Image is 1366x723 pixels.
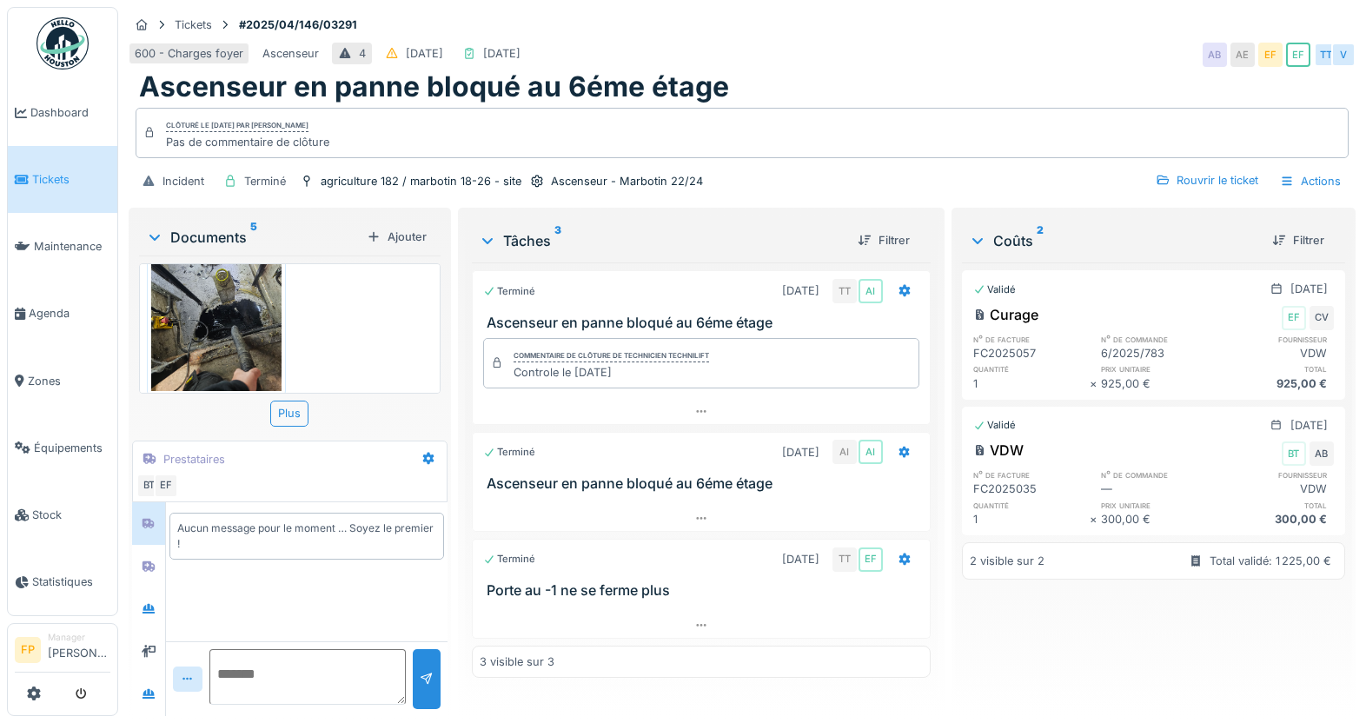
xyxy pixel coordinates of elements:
span: Agenda [29,305,110,322]
sup: 5 [250,227,257,248]
div: Tâches [479,230,844,251]
div: BT [136,474,161,498]
div: 300,00 € [1101,511,1217,527]
div: 1 [973,511,1090,527]
h6: prix unitaire [1101,363,1217,375]
sup: 2 [1037,230,1044,251]
img: kurjdxyulheqxednsbh7zdb3cxnz [151,217,282,391]
div: Filtrer [851,229,917,252]
div: [DATE] [1290,281,1328,297]
div: — [1101,481,1217,497]
h6: n° de commande [1101,469,1217,481]
div: VDW [1217,345,1334,361]
div: 300,00 € [1217,511,1334,527]
a: Agenda [8,280,117,347]
div: 4 [359,45,366,62]
div: Validé [973,418,1016,433]
div: EF [1282,306,1306,330]
div: EF [154,474,178,498]
div: TT [832,547,857,572]
h6: n° de facture [973,334,1090,345]
div: Aucun message pour le moment … Soyez le premier ! [177,521,436,552]
img: Badge_color-CXgf-gQk.svg [36,17,89,70]
a: Tickets [8,146,117,213]
span: Stock [32,507,110,523]
div: EF [1286,43,1310,67]
h1: Ascenseur en panne bloqué au 6éme étage [139,70,729,103]
div: [DATE] [782,282,819,299]
div: BT [1282,441,1306,466]
div: EF [859,547,883,572]
div: Terminé [483,284,535,299]
div: EF [1258,43,1283,67]
h6: quantité [973,500,1090,511]
div: 600 - Charges foyer [135,45,243,62]
div: VDW [973,440,1024,461]
div: Controle le [DATE] [514,364,709,381]
a: Dashboard [8,79,117,146]
span: Équipements [34,440,110,456]
div: [DATE] [782,444,819,461]
div: TT [832,279,857,303]
div: Rouvrir le ticket [1149,169,1265,192]
div: Incident [162,173,204,189]
div: agriculture 182 / marbotin 18-26 - site [321,173,521,189]
a: Zones [8,348,117,415]
div: AI [832,440,857,464]
div: 1 [973,375,1090,392]
div: Pas de commentaire de clôture [166,134,329,150]
div: TT [1314,43,1338,67]
span: Dashboard [30,104,110,121]
span: Maintenance [34,238,110,255]
div: 925,00 € [1217,375,1334,392]
h6: quantité [973,363,1090,375]
a: Statistiques [8,548,117,615]
div: Manager [48,631,110,644]
a: Stock [8,481,117,548]
div: AB [1310,441,1334,466]
div: Validé [973,282,1016,297]
div: AE [1230,43,1255,67]
h3: Ascenseur en panne bloqué au 6éme étage [487,475,923,492]
h6: prix unitaire [1101,500,1217,511]
div: [DATE] [1290,417,1328,434]
div: Clôturé le [DATE] par [PERSON_NAME] [166,120,308,132]
span: Statistiques [32,574,110,590]
div: CV [1310,306,1334,330]
div: Ajouter [360,225,434,249]
div: × [1090,511,1101,527]
div: Actions [1272,169,1349,194]
div: AI [859,440,883,464]
div: FC2025035 [973,481,1090,497]
div: Ascenseur - Marbotin 22/24 [551,173,703,189]
div: Terminé [483,552,535,567]
div: Filtrer [1265,229,1331,252]
h6: total [1217,500,1334,511]
a: Équipements [8,415,117,481]
div: [DATE] [483,45,521,62]
strong: #2025/04/146/03291 [232,17,364,33]
div: Total validé: 1 225,00 € [1210,553,1331,569]
sup: 3 [554,230,561,251]
li: [PERSON_NAME] [48,631,110,668]
a: FP Manager[PERSON_NAME] [15,631,110,673]
h6: n° de commande [1101,334,1217,345]
div: Tickets [175,17,212,33]
div: Curage [973,304,1038,325]
div: [DATE] [406,45,443,62]
div: Coûts [969,230,1258,251]
div: Commentaire de clôture de Technicien Technilift [514,350,709,362]
div: 3 visible sur 3 [480,653,554,670]
div: 2 visible sur 2 [970,553,1044,569]
h6: n° de facture [973,469,1090,481]
h3: Porte au -1 ne se ferme plus [487,582,923,599]
div: Plus [270,401,308,426]
span: Tickets [32,171,110,188]
h6: fournisseur [1217,469,1334,481]
li: FP [15,637,41,663]
h6: fournisseur [1217,334,1334,345]
div: AI [859,279,883,303]
div: VDW [1217,481,1334,497]
div: [DATE] [782,551,819,567]
div: AB [1203,43,1227,67]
